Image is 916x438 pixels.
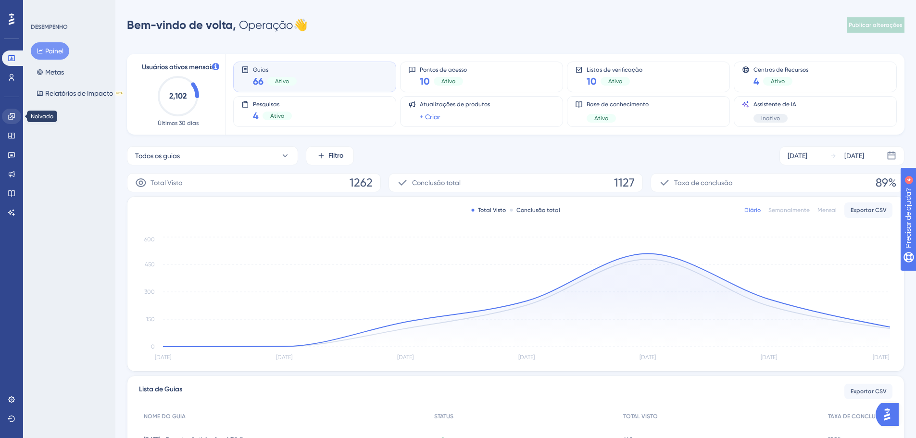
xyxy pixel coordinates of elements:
font: Total Visto [478,207,506,213]
button: Filtro [306,146,354,165]
font: Ativo [441,78,455,85]
font: Pesquisas [253,101,279,108]
font: 10 [587,75,597,87]
font: Diário [744,207,761,213]
tspan: [DATE] [276,354,292,361]
font: Inativo [761,115,780,122]
tspan: [DATE] [155,354,171,361]
font: Atualizações de produtos [420,101,490,108]
font: 1127 [614,176,635,189]
font: Ativo [594,115,608,122]
font: DESEMPENHO [31,24,68,30]
font: 4 [253,110,259,122]
font: BETA [116,91,123,95]
tspan: 0 [151,343,155,350]
font: Operação [239,18,293,32]
font: Base de conhecimento [587,101,649,108]
font: + Criar [420,113,440,121]
font: Ativo [608,78,622,85]
font: Conclusão total [412,179,461,187]
font: Exportar CSV [851,207,887,213]
font: Usuários ativos mensais [142,63,214,71]
font: TOTAL VISTO [623,413,658,420]
tspan: [DATE] [397,354,414,361]
tspan: [DATE] [518,354,535,361]
font: Bem-vindo de volta, [127,18,236,32]
font: Ativo [275,78,289,85]
tspan: [DATE] [761,354,777,361]
font: 66 [253,75,264,87]
tspan: [DATE] [640,354,656,361]
font: Listas de verificação [587,66,642,73]
font: 4 [89,6,92,11]
button: Metas [31,63,70,81]
font: 10 [420,75,430,87]
font: Filtro [328,151,343,160]
font: Assistente de IA [753,101,796,108]
button: Publicar alterações [847,17,904,33]
font: 4 [753,75,759,87]
button: Painel [31,42,69,60]
font: Mensal [817,207,837,213]
iframe: Iniciador do Assistente de IA do UserGuiding [876,400,904,429]
tspan: 450 [145,261,155,268]
text: 2,102 [169,91,187,100]
font: 👋 [293,18,308,32]
font: Pontos de acesso [420,66,467,73]
font: Exportar CSV [851,388,887,395]
font: TAXA DE CONCLUSÃO [828,413,888,420]
button: Exportar CSV [844,202,892,218]
button: Exportar CSV [844,384,892,399]
font: Ativo [771,78,785,85]
font: Relatórios de Impacto [45,89,113,97]
font: Painel [45,47,63,55]
font: Total Visto [151,179,182,187]
tspan: 600 [144,236,155,243]
font: Todos os guias [135,152,180,160]
font: 1262 [350,176,373,189]
font: Centros de Recursos [753,66,808,73]
tspan: 300 [144,288,155,295]
tspan: [DATE] [873,354,889,361]
font: Últimos 30 dias [158,120,199,126]
font: Publicar alterações [849,22,903,28]
font: [DATE] [788,152,807,160]
font: STATUS [434,413,453,420]
font: Semanalmente [768,207,810,213]
font: Guias [253,66,268,73]
font: 89% [876,176,896,189]
font: NOME DO GUIA [144,413,186,420]
tspan: 150 [146,316,155,323]
button: Relatórios de ImpactoBETA [31,85,129,102]
font: Conclusão total [516,207,560,213]
font: Ativo [270,113,284,119]
button: Todos os guias [127,146,298,165]
font: Precisar de ajuda? [23,4,83,12]
font: [DATE] [844,152,864,160]
font: Metas [45,68,64,76]
font: Taxa de conclusão [674,179,732,187]
font: Lista de Guias [139,385,182,393]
